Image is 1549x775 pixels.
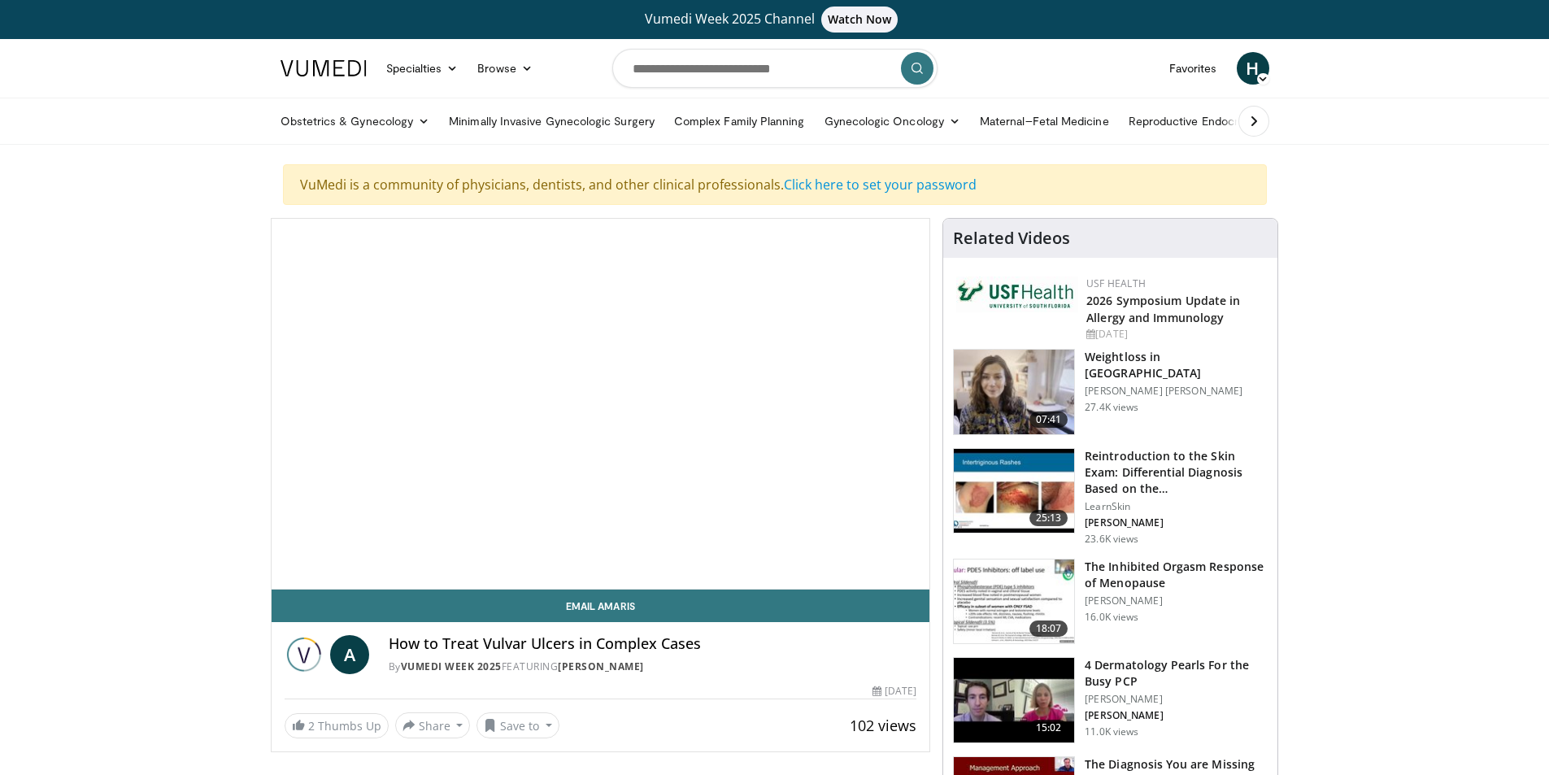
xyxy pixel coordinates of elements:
input: Search topics, interventions [612,49,938,88]
button: Save to [476,712,559,738]
a: Vumedi Week 2025 ChannelWatch Now [283,7,1267,33]
p: 16.0K views [1085,611,1138,624]
h3: Reintroduction to the Skin Exam: Differential Diagnosis Based on the… [1085,448,1268,497]
a: Minimally Invasive Gynecologic Surgery [439,105,664,137]
img: VuMedi Logo [281,60,367,76]
h4: Related Videos [953,229,1070,248]
img: 022c50fb-a848-4cac-a9d8-ea0906b33a1b.150x105_q85_crop-smart_upscale.jpg [954,449,1074,533]
p: [PERSON_NAME] [1085,693,1268,706]
img: 283c0f17-5e2d-42ba-a87c-168d447cdba4.150x105_q85_crop-smart_upscale.jpg [954,559,1074,644]
img: 04c704bc-886d-4395-b463-610399d2ca6d.150x105_q85_crop-smart_upscale.jpg [954,658,1074,742]
a: 07:41 Weightloss in [GEOGRAPHIC_DATA] [PERSON_NAME] [PERSON_NAME] 27.4K views [953,349,1268,435]
a: Obstetrics & Gynecology [271,105,440,137]
button: Share [395,712,471,738]
div: [DATE] [1086,327,1264,342]
p: [PERSON_NAME] [PERSON_NAME] [1085,385,1268,398]
p: 11.0K views [1085,725,1138,738]
img: 6ba8804a-8538-4002-95e7-a8f8012d4a11.png.150x105_q85_autocrop_double_scale_upscale_version-0.2.jpg [956,276,1078,312]
video-js: Video Player [272,219,930,590]
p: 27.4K views [1085,401,1138,414]
div: [DATE] [872,684,916,699]
a: Favorites [1160,52,1227,85]
a: 25:13 Reintroduction to the Skin Exam: Differential Diagnosis Based on the… LearnSkin [PERSON_NAM... [953,448,1268,546]
p: LearnSkin [1085,500,1268,513]
span: 25:13 [1029,510,1068,526]
a: 15:02 4 Dermatology Pearls For the Busy PCP [PERSON_NAME] [PERSON_NAME] 11.0K views [953,657,1268,743]
p: [PERSON_NAME] [1085,709,1268,722]
span: 102 views [850,716,916,735]
div: VuMedi is a community of physicians, dentists, and other clinical professionals. [283,164,1267,205]
span: 15:02 [1029,720,1068,736]
a: 18:07 The Inhibited Orgasm Response of Menopause [PERSON_NAME] 16.0K views [953,559,1268,645]
a: Reproductive Endocrinology & [MEDICAL_DATA] [1119,105,1391,137]
a: Specialties [376,52,468,85]
a: H [1237,52,1269,85]
a: Click here to set your password [784,176,977,194]
span: 07:41 [1029,411,1068,428]
span: 2 [308,718,315,734]
h4: How to Treat Vulvar Ulcers in Complex Cases [389,635,917,653]
a: 2 Thumbs Up [285,713,389,738]
div: By FEATURING [389,660,917,674]
a: Complex Family Planning [664,105,815,137]
p: [PERSON_NAME] [1085,516,1268,529]
a: Browse [468,52,542,85]
p: 23.6K views [1085,533,1138,546]
a: Email Amaris [272,590,930,622]
img: 9983fed1-7565-45be-8934-aef1103ce6e2.150x105_q85_crop-smart_upscale.jpg [954,350,1074,434]
span: 18:07 [1029,620,1068,637]
img: Vumedi Week 2025 [285,635,324,674]
a: USF Health [1086,276,1146,290]
a: A [330,635,369,674]
a: [PERSON_NAME] [558,660,644,673]
a: Vumedi Week 2025 [401,660,502,673]
h3: Weightloss in [GEOGRAPHIC_DATA] [1085,349,1268,381]
a: Maternal–Fetal Medicine [970,105,1119,137]
a: 2026 Symposium Update in Allergy and Immunology [1086,293,1240,325]
span: Watch Now [821,7,899,33]
p: [PERSON_NAME] [1085,594,1268,607]
a: Gynecologic Oncology [815,105,970,137]
h3: The Inhibited Orgasm Response of Menopause [1085,559,1268,591]
h3: 4 Dermatology Pearls For the Busy PCP [1085,657,1268,690]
